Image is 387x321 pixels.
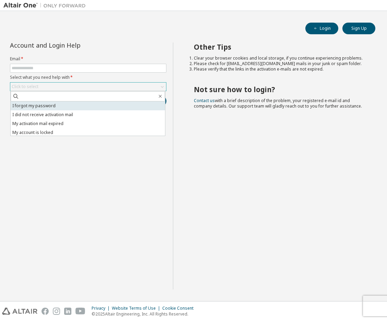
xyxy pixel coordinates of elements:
li: Clear your browser cookies and local storage, if you continue experiencing problems. [194,55,363,61]
img: linkedin.svg [64,308,71,315]
label: Select what you need help with [10,75,166,80]
li: I forgot my password [11,101,165,110]
div: Website Terms of Use [112,306,162,311]
img: altair_logo.svg [2,308,37,315]
button: Sign Up [342,23,375,34]
img: instagram.svg [53,308,60,315]
div: Click to select [10,83,166,91]
img: youtube.svg [75,308,85,315]
p: © 2025 Altair Engineering, Inc. All Rights Reserved. [92,311,198,317]
div: Account and Login Help [10,42,135,48]
h2: Not sure how to login? [194,85,363,94]
div: Click to select [12,84,38,89]
img: facebook.svg [42,308,49,315]
div: Privacy [92,306,112,311]
li: Please check for [EMAIL_ADDRESS][DOMAIN_NAME] mails in your junk or spam folder. [194,61,363,66]
h2: Other Tips [194,42,363,51]
label: Email [10,56,166,62]
button: Login [305,23,338,34]
a: Contact us [194,98,215,103]
div: Cookie Consent [162,306,198,311]
span: with a brief description of the problem, your registered e-mail id and company details. Our suppo... [194,98,362,109]
img: Altair One [3,2,89,9]
li: Please verify that the links in the activation e-mails are not expired. [194,66,363,72]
